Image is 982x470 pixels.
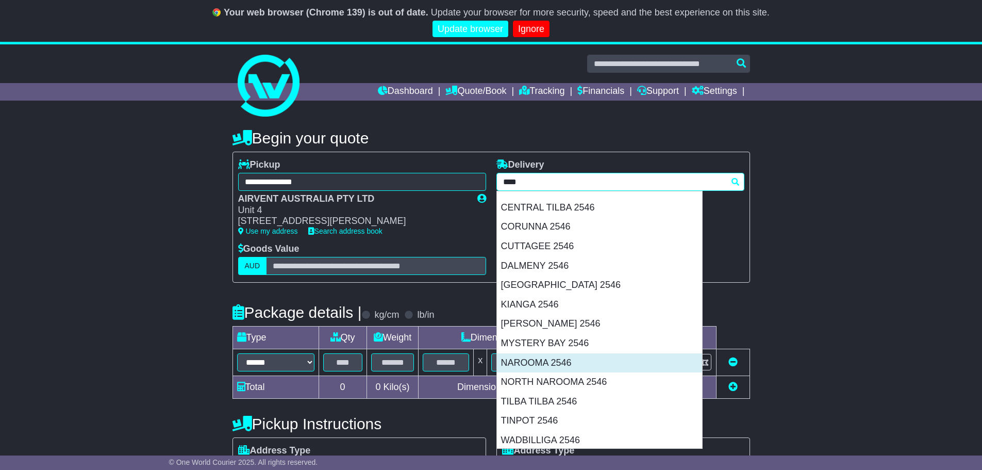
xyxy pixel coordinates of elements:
[417,310,434,321] label: lb/in
[497,275,702,295] div: [GEOGRAPHIC_DATA] 2546
[367,376,419,399] td: Kilo(s)
[497,295,702,315] div: KIANGA 2546
[319,376,367,399] td: 0
[502,445,575,457] label: Address Type
[497,372,702,392] div: NORTH NAROOMA 2546
[308,227,382,235] a: Search address book
[497,353,702,373] div: NAROOMA 2546
[496,159,544,171] label: Delivery
[445,83,506,101] a: Quote/Book
[497,198,702,218] div: CENTRAL TILBA 2546
[375,382,380,392] span: 0
[497,217,702,237] div: CORUNNA 2546
[238,257,267,275] label: AUD
[238,445,311,457] label: Address Type
[378,83,433,101] a: Dashboard
[432,21,508,38] a: Update browser
[238,216,467,227] div: [STREET_ADDRESS][PERSON_NAME]
[238,193,467,205] div: AIRVENT AUSTRALIA PTY LTD
[497,314,702,334] div: [PERSON_NAME] 2546
[374,310,399,321] label: kg/cm
[513,21,550,38] a: Ignore
[497,392,702,412] div: TILBA TILBA 2546
[224,7,428,18] b: Your web browser (Chrome 139) is out of date.
[232,304,362,321] h4: Package details |
[319,327,367,349] td: Qty
[497,256,702,276] div: DALMENY 2546
[169,458,318,466] span: © One World Courier 2025. All rights reserved.
[728,382,738,392] a: Add new item
[238,205,467,216] div: Unit 4
[419,376,610,399] td: Dimensions in Centimetre(s)
[474,349,487,376] td: x
[232,129,750,147] h4: Begin your quote
[637,83,679,101] a: Support
[431,7,770,18] span: Update your browser for more security, speed and the best experience on this site.
[497,411,702,431] div: TINPOT 2546
[496,173,744,191] typeahead: Please provide city
[519,83,564,101] a: Tracking
[497,334,702,353] div: MYSTERY BAY 2546
[692,83,737,101] a: Settings
[232,376,319,399] td: Total
[497,237,702,256] div: CUTTAGEE 2546
[232,327,319,349] td: Type
[497,431,702,450] div: WADBILLIGA 2546
[577,83,624,101] a: Financials
[232,415,486,432] h4: Pickup Instructions
[367,327,419,349] td: Weight
[238,244,299,255] label: Goods Value
[238,159,280,171] label: Pickup
[238,227,298,235] a: Use my address
[419,327,610,349] td: Dimensions (L x W x H)
[728,357,738,367] a: Remove this item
